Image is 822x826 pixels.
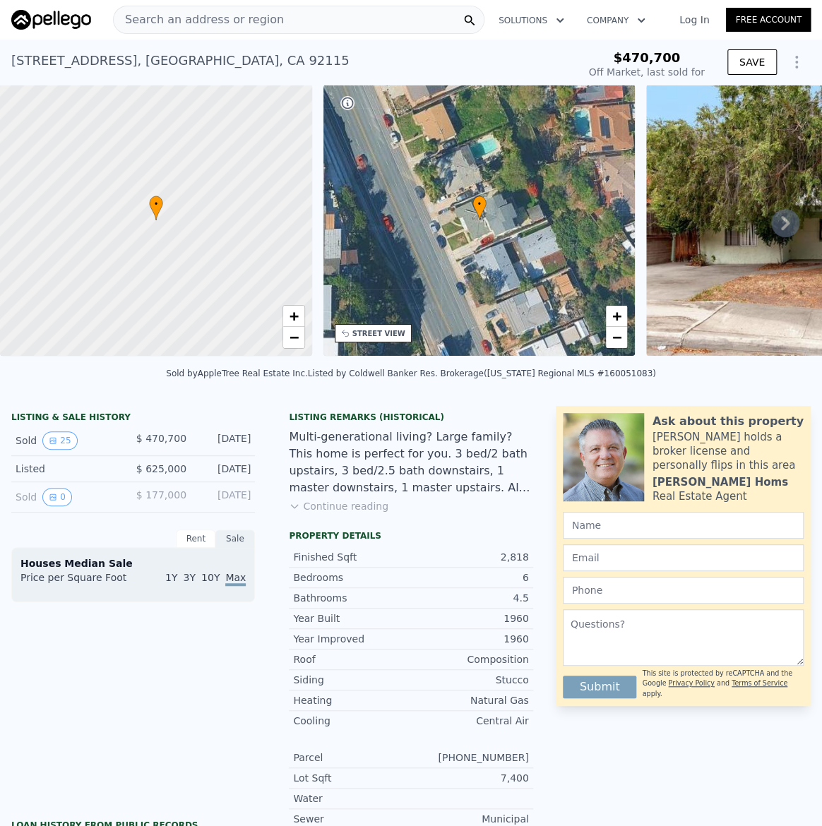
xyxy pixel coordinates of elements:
div: Listed by Coldwell Banker Res. Brokerage ([US_STATE] Regional MLS #160051083) [308,369,656,378]
a: Zoom out [283,327,304,348]
div: Year Built [293,611,411,626]
input: Phone [563,577,804,604]
span: $470,700 [613,50,680,65]
div: Sale [215,529,255,548]
div: 1960 [411,611,529,626]
div: • [149,196,163,220]
button: Company [576,8,657,33]
a: Terms of Service [732,679,787,687]
div: Sewer [293,812,411,826]
span: + [289,307,298,325]
span: Max [225,572,246,586]
div: 7,400 [411,771,529,785]
button: View historical data [42,431,77,450]
span: 1Y [165,572,177,583]
div: Heating [293,693,411,707]
span: − [289,328,298,346]
div: Sold [16,488,122,506]
span: • [149,198,163,210]
div: Municipal [411,812,529,826]
div: [DATE] [198,488,251,506]
a: Zoom in [283,306,304,327]
div: Roof [293,652,411,666]
div: Year Improved [293,632,411,646]
span: + [612,307,621,325]
div: Price per Square Foot [20,570,133,593]
span: Search an address or region [114,11,284,28]
div: Bedrooms [293,570,411,585]
div: Parcel [293,750,411,765]
span: 10Y [201,572,220,583]
input: Name [563,512,804,539]
div: Central Air [411,714,529,728]
div: LISTING & SALE HISTORY [11,412,255,426]
div: Houses Median Sale [20,556,246,570]
button: Continue reading [289,499,388,513]
div: Ask about this property [653,413,804,430]
div: Bathrooms [293,591,411,605]
a: Free Account [726,8,811,32]
div: Cooling [293,714,411,728]
div: [DATE] [198,431,251,450]
img: Pellego [11,10,91,30]
div: Siding [293,673,411,687]
div: [PHONE_NUMBER] [411,750,529,765]
div: • [472,196,487,220]
div: STREET VIEW [352,328,405,339]
a: Zoom in [606,306,627,327]
div: Property details [289,530,532,541]
div: Lot Sqft [293,771,411,785]
button: SAVE [727,49,777,75]
div: Real Estate Agent [653,489,747,503]
div: Sold by AppleTree Real Estate Inc . [166,369,307,378]
div: Rent [176,529,215,548]
span: 3Y [184,572,196,583]
span: $ 470,700 [136,433,186,444]
div: This site is protected by reCAPTCHA and the Google and apply. [642,669,804,699]
div: Water [293,791,411,806]
div: Stucco [411,673,529,687]
button: Show Options [782,48,811,76]
div: [PERSON_NAME] Homs [653,475,788,489]
input: Email [563,544,804,571]
div: 4.5 [411,591,529,605]
div: Multi-generational living? Large family? This home is perfect for you. 3 bed/2 bath upstairs, 3 b... [289,429,532,496]
div: [PERSON_NAME] holds a broker license and personally flips in this area [653,430,804,472]
div: [STREET_ADDRESS] , [GEOGRAPHIC_DATA] , CA 92115 [11,51,350,71]
div: Listed [16,462,122,476]
div: Off Market, last sold for [589,65,705,79]
div: 6 [411,570,529,585]
div: 1960 [411,632,529,646]
div: Composition [411,652,529,666]
button: View historical data [42,488,72,506]
button: Solutions [487,8,576,33]
span: − [612,328,621,346]
div: Natural Gas [411,693,529,707]
div: Finished Sqft [293,550,411,564]
a: Privacy Policy [668,679,714,687]
a: Log In [662,13,726,27]
div: [DATE] [198,462,251,476]
a: Zoom out [606,327,627,348]
span: $ 625,000 [136,463,186,474]
span: • [472,198,487,210]
button: Submit [563,676,637,698]
div: 2,818 [411,550,529,564]
div: Listing Remarks (Historical) [289,412,532,423]
div: Sold [16,431,122,450]
span: $ 177,000 [136,489,186,501]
